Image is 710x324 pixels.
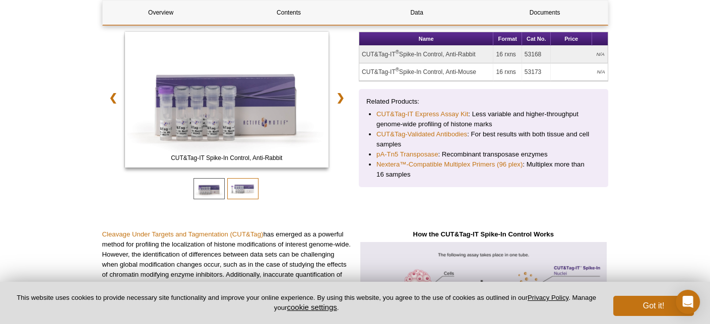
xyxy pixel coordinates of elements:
td: 53173 [522,63,551,81]
a: Documents [487,1,603,25]
span: CUT&Tag-IT Spike-In Control, Anti-Rabbit [127,153,327,163]
td: CUT&Tag-IT Spike-In Control, Anti-Rabbit [359,46,493,63]
strong: How the CUT&Tag-IT Spike-In Control Works [413,230,554,238]
img: CUT&Tag-IT Spike-In Control, Anti-Rabbit [125,32,329,168]
a: Contents [231,1,347,25]
td: N/A [551,63,607,81]
li: : Recombinant transposase enzymes [376,149,591,159]
button: Got it! [613,296,694,316]
td: 53168 [522,46,551,63]
div: Open Intercom Messenger [676,290,700,314]
a: ❮ [102,86,124,109]
a: CUT&Tag-IT Express Assay Kit [376,109,468,119]
td: CUT&Tag-IT Spike-In Control, Anti-Mouse [359,63,493,81]
li: : Less variable and higher-throughput genome-wide profiling of histone marks [376,109,591,129]
p: This website uses cookies to provide necessary site functionality and improve your online experie... [16,293,597,312]
th: Price [551,32,592,46]
li: : Multiplex more than 16 samples [376,159,591,180]
td: 16 rxns [493,46,522,63]
th: Name [359,32,493,46]
sup: ® [396,67,399,72]
button: cookie settings [287,303,337,311]
a: CUT&Tag-Validated Antibodies [376,129,467,139]
th: Cat No. [522,32,551,46]
th: Format [493,32,522,46]
p: Related Products: [366,97,601,107]
a: CUT&Tag-IT Spike-In Control, Anti-Mouse [125,32,329,171]
a: ❯ [330,86,351,109]
sup: ® [396,49,399,55]
td: 16 rxns [493,63,522,81]
a: Nextera™-Compatible Multiplex Primers (96 plex) [376,159,523,170]
a: Privacy Policy [528,294,568,301]
a: Data [359,1,475,25]
li: : For best results with both tissue and cell samples [376,129,591,149]
td: N/A [551,46,607,63]
a: pA-Tn5 Transposase [376,149,438,159]
a: Cleavage Under Targets and Tagmentation (CUT&Tag) [102,230,264,238]
a: Overview [103,1,219,25]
